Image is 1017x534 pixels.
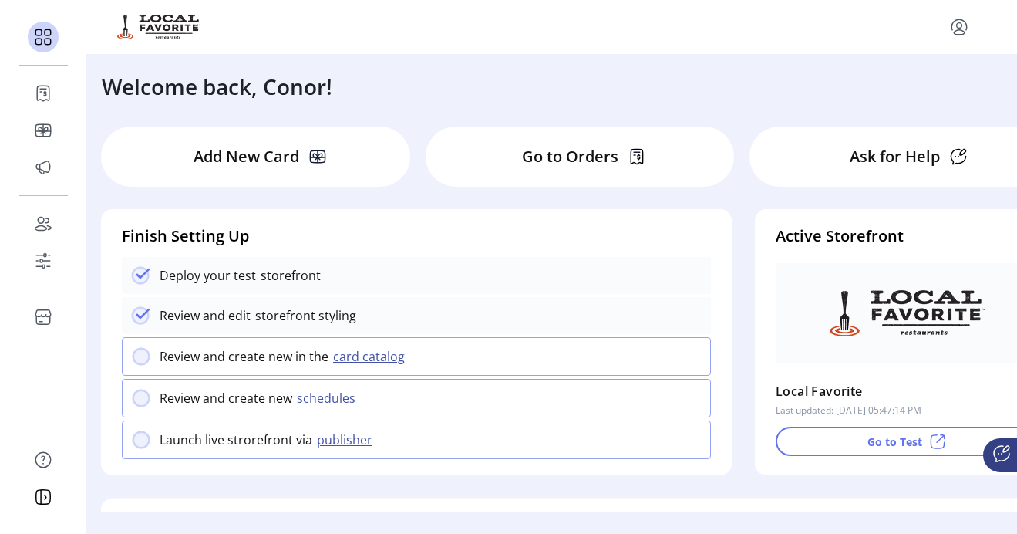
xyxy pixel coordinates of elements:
[194,145,299,168] p: Add New Card
[160,306,251,325] p: Review and edit
[160,347,328,366] p: Review and create new in the
[160,266,256,285] p: Deploy your test
[776,404,921,417] p: Last updated: [DATE] 05:47:14 PM
[117,15,200,39] img: logo
[102,70,332,103] h3: Welcome back, Conor!
[160,431,312,449] p: Launch live strorefront via
[312,431,382,449] button: publisher
[328,347,414,366] button: card catalog
[122,225,711,248] h4: Finish Setting Up
[850,145,940,168] p: Ask for Help
[522,145,618,168] p: Go to Orders
[256,266,321,285] p: storefront
[160,389,292,407] p: Review and create new
[292,389,365,407] button: schedules
[947,15,972,39] button: menu
[776,379,863,404] p: Local Favorite
[251,306,356,325] p: storefront styling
